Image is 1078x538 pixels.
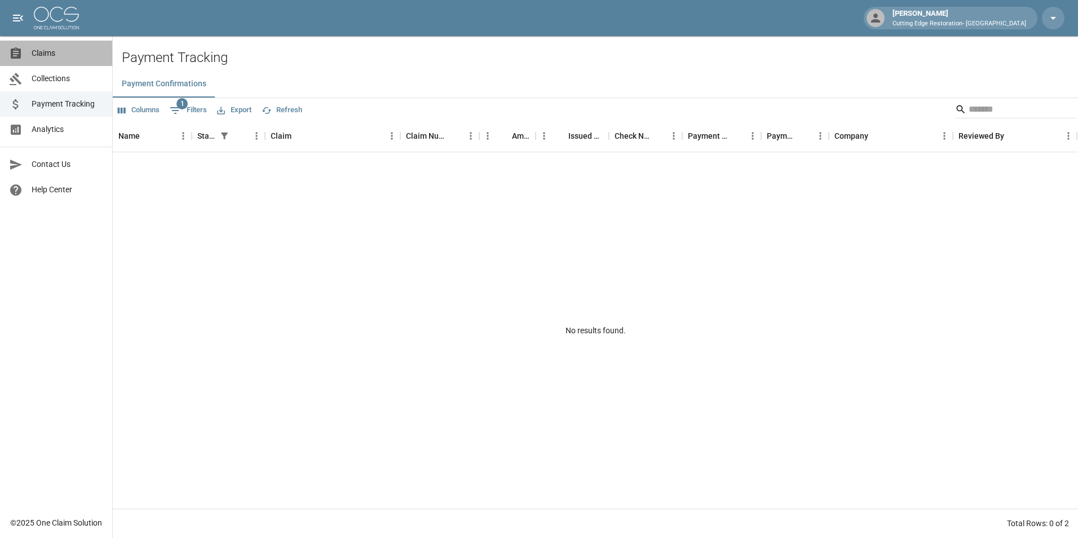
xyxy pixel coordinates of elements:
[291,128,307,144] button: Sort
[665,127,682,144] button: Menu
[568,120,603,152] div: Issued Date
[32,184,103,196] span: Help Center
[176,98,188,109] span: 1
[955,100,1076,121] div: Search
[1007,518,1069,529] div: Total Rows: 0 of 2
[113,70,1078,98] div: dynamic tabs
[32,98,103,110] span: Payment Tracking
[615,120,650,152] div: Check Number
[140,128,156,144] button: Sort
[761,120,829,152] div: Payment Type
[192,120,265,152] div: Status
[1060,127,1077,144] button: Menu
[167,102,210,120] button: Show filters
[536,127,553,144] button: Menu
[113,120,192,152] div: Name
[32,158,103,170] span: Contact Us
[496,128,512,144] button: Sort
[113,152,1078,509] div: No results found.
[32,124,103,135] span: Analytics
[462,127,479,144] button: Menu
[217,128,232,144] div: 1 active filter
[122,50,1078,66] h2: Payment Tracking
[447,128,462,144] button: Sort
[812,127,829,144] button: Menu
[406,120,447,152] div: Claim Number
[888,8,1031,28] div: [PERSON_NAME]
[893,19,1026,29] p: Cutting Edge Restoration- [GEOGRAPHIC_DATA]
[512,120,530,152] div: Amount
[10,517,102,528] div: © 2025 One Claim Solution
[536,120,609,152] div: Issued Date
[479,120,536,152] div: Amount
[175,127,192,144] button: Menu
[214,102,254,119] button: Export
[217,128,232,144] button: Show filters
[7,7,29,29] button: open drawer
[553,128,568,144] button: Sort
[479,127,496,144] button: Menu
[796,128,812,144] button: Sort
[682,120,761,152] div: Payment Method
[32,47,103,59] span: Claims
[32,73,103,85] span: Collections
[767,120,796,152] div: Payment Type
[609,120,682,152] div: Check Number
[936,127,953,144] button: Menu
[728,128,744,144] button: Sort
[383,127,400,144] button: Menu
[34,7,79,29] img: ocs-logo-white-transparent.png
[953,120,1077,152] div: Reviewed By
[688,120,728,152] div: Payment Method
[115,102,162,119] button: Select columns
[834,120,868,152] div: Company
[650,128,665,144] button: Sort
[744,127,761,144] button: Menu
[113,70,215,98] button: Payment Confirmations
[265,120,400,152] div: Claim
[400,120,479,152] div: Claim Number
[1004,128,1020,144] button: Sort
[271,120,291,152] div: Claim
[958,120,1004,152] div: Reviewed By
[232,128,248,144] button: Sort
[248,127,265,144] button: Menu
[868,128,884,144] button: Sort
[118,120,140,152] div: Name
[259,102,305,119] button: Refresh
[829,120,953,152] div: Company
[197,120,217,152] div: Status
